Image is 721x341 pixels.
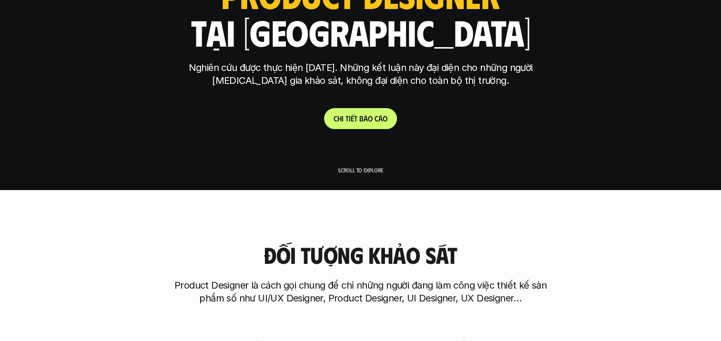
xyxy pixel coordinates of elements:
span: h [337,114,342,123]
span: i [349,114,351,123]
h1: tại [GEOGRAPHIC_DATA] [191,12,530,52]
p: Nghiên cứu được thực hiện [DATE]. Những kết luận này đại diện cho những người [MEDICAL_DATA] gia ... [182,61,539,87]
span: t [354,114,357,123]
span: á [364,114,368,123]
span: ế [351,114,354,123]
span: t [345,114,349,123]
p: Scroll to explore [338,167,383,173]
h3: Đối tượng khảo sát [264,242,457,268]
span: i [342,114,344,123]
span: o [368,114,373,123]
span: o [383,114,387,123]
span: b [359,114,364,123]
a: Chitiếtbáocáo [324,108,397,129]
span: C [334,114,337,123]
span: c [375,114,378,123]
p: Product Designer là cách gọi chung để chỉ những người đang làm công việc thiết kế sản phẩm số như... [170,279,551,305]
span: á [378,114,383,123]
